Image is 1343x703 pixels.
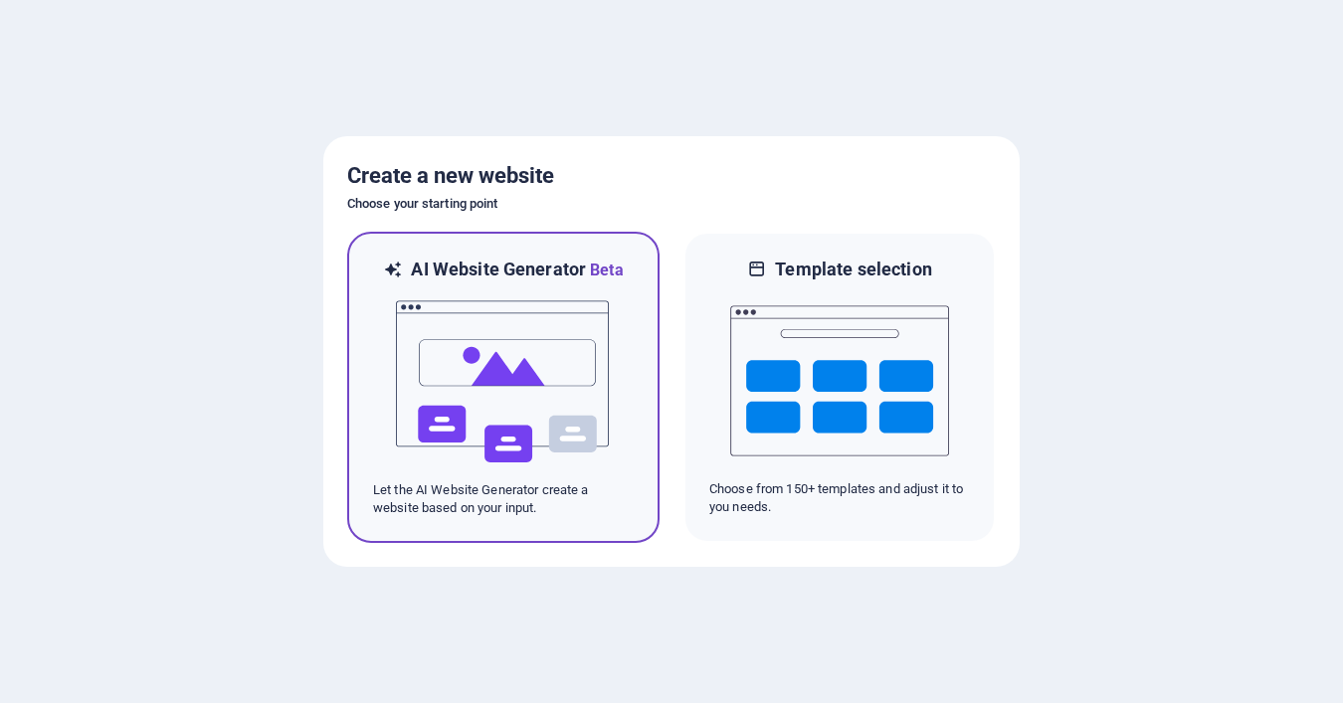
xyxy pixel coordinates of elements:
[411,258,623,282] h6: AI Website Generator
[394,282,613,481] img: ai
[775,258,931,281] h6: Template selection
[347,232,660,543] div: AI Website GeneratorBetaaiLet the AI Website Generator create a website based on your input.
[586,261,624,279] span: Beta
[709,480,970,516] p: Choose from 150+ templates and adjust it to you needs.
[373,481,634,517] p: Let the AI Website Generator create a website based on your input.
[683,232,996,543] div: Template selectionChoose from 150+ templates and adjust it to you needs.
[347,160,996,192] h5: Create a new website
[347,192,996,216] h6: Choose your starting point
